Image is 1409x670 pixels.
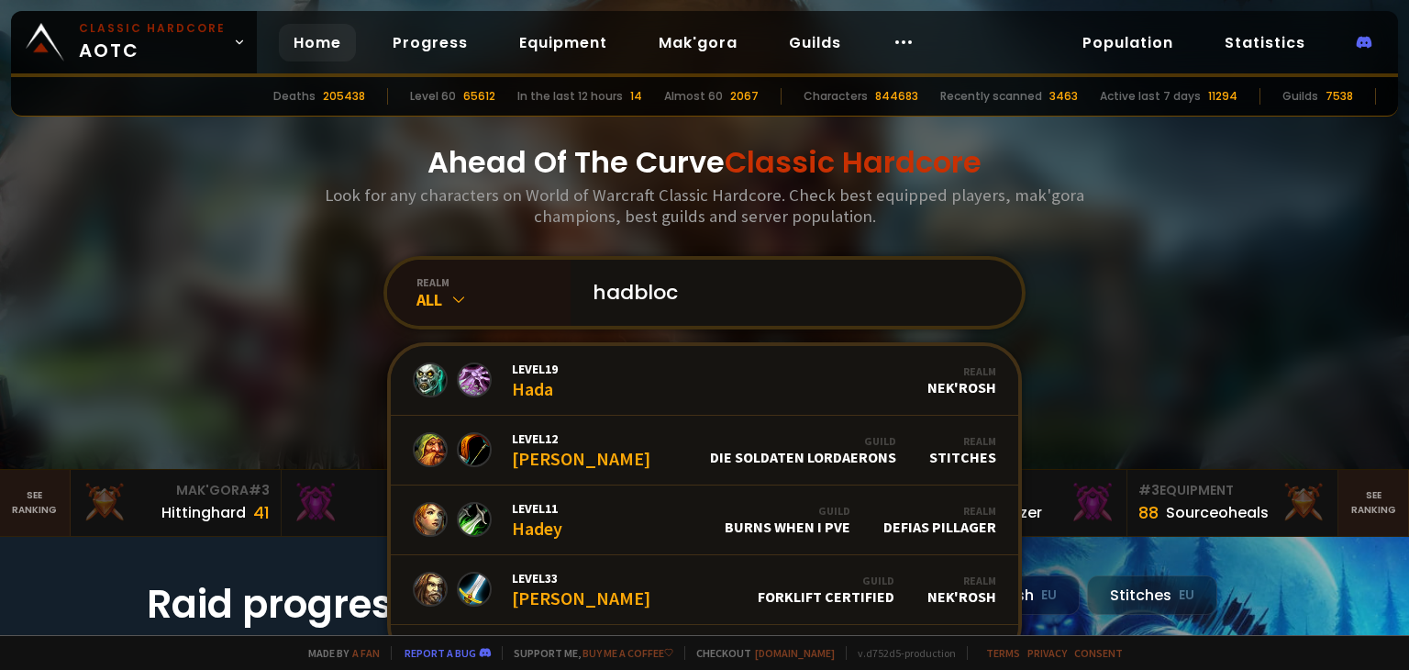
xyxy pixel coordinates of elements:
div: 3463 [1049,88,1078,105]
span: Level 19 [512,361,558,377]
div: FORKLIFT CERTIFIED [758,574,894,606]
a: Progress [378,24,483,61]
a: [DOMAIN_NAME] [755,646,835,660]
div: Burns When I PvE [725,504,850,536]
div: Almost 60 [664,88,723,105]
a: Mak'gora [644,24,752,61]
a: Mak'Gora#3Hittinghard41 [71,470,282,536]
div: 2067 [730,88,759,105]
div: 7538 [1326,88,1353,105]
div: Realm [927,364,996,378]
a: Level11HadeyGuildBurns When I PvERealmDefias Pillager [391,486,1018,555]
small: EU [1041,586,1057,605]
a: Terms [986,646,1020,660]
a: Population [1068,24,1188,61]
div: Active last 7 days [1100,88,1201,105]
div: 11294 [1208,88,1237,105]
span: Support me, [502,646,673,660]
div: Mak'Gora [82,481,270,500]
div: In the last 12 hours [517,88,623,105]
a: Mak'Gora#2Rivench100 [282,470,493,536]
a: Level33[PERSON_NAME]GuildFORKLIFT CERTIFIEDRealmNek'Rosh [391,555,1018,625]
span: Level 12 [512,430,650,447]
div: [PERSON_NAME] [512,430,650,470]
div: 41 [253,500,270,525]
span: Checkout [684,646,835,660]
div: 205438 [323,88,365,105]
span: AOTC [79,20,226,64]
div: Realm [883,504,996,518]
a: Home [279,24,356,61]
a: Statistics [1210,24,1320,61]
a: Buy me a coffee [582,646,673,660]
div: Deaths [273,88,316,105]
div: Hittinghard [161,501,246,524]
div: Level 60 [410,88,456,105]
div: Realm [929,434,996,448]
h1: Raid progress [147,575,514,633]
a: Privacy [1027,646,1067,660]
a: Equipment [505,24,622,61]
div: Defias Pillager [883,504,996,536]
div: 14 [630,88,642,105]
a: Classic HardcoreAOTC [11,11,257,73]
div: Nek'Rosh [927,574,996,606]
div: Characters [804,88,868,105]
a: Guilds [774,24,856,61]
span: # 3 [1138,481,1159,499]
input: Search a character... [582,260,1000,326]
a: a fan [352,646,380,660]
div: Guild [725,504,850,518]
a: Report a bug [405,646,476,660]
a: Consent [1074,646,1123,660]
small: Classic Hardcore [79,20,226,37]
span: # 3 [249,481,270,499]
a: Level12[PERSON_NAME]GuildDie Soldaten LordaeronsRealmStitches [391,416,1018,486]
div: Guild [758,574,894,587]
div: Recently scanned [940,88,1042,105]
div: Mak'Gora [293,481,481,500]
div: Hada [512,361,558,400]
span: Level 33 [512,570,650,586]
span: Made by [297,646,380,660]
div: 844683 [875,88,918,105]
small: EU [1179,586,1194,605]
span: v. d752d5 - production [846,646,956,660]
span: Classic Hardcore [725,141,982,183]
div: Die Soldaten Lordaerons [710,434,896,466]
div: Equipment [1138,481,1326,500]
div: Sourceoheals [1166,501,1269,524]
div: Stitches [929,434,996,466]
h1: Ahead Of The Curve [427,140,982,184]
div: All [416,289,571,310]
h3: Look for any characters on World of Warcraft Classic Hardcore. Check best equipped players, mak'g... [317,184,1092,227]
div: Nek'Rosh [927,364,996,396]
a: Seeranking [1338,470,1409,536]
div: Hadey [512,500,562,540]
a: #3Equipment88Sourceoheals [1127,470,1338,536]
div: Guild [710,434,896,448]
span: Level 11 [512,500,562,517]
div: realm [416,275,571,289]
div: Guilds [1282,88,1318,105]
div: Realm [927,574,996,587]
div: 88 [1138,500,1159,525]
div: 65612 [463,88,495,105]
div: Stitches [1087,575,1217,615]
div: [PERSON_NAME] [512,570,650,609]
a: Level19HadaRealmNek'Rosh [391,346,1018,416]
